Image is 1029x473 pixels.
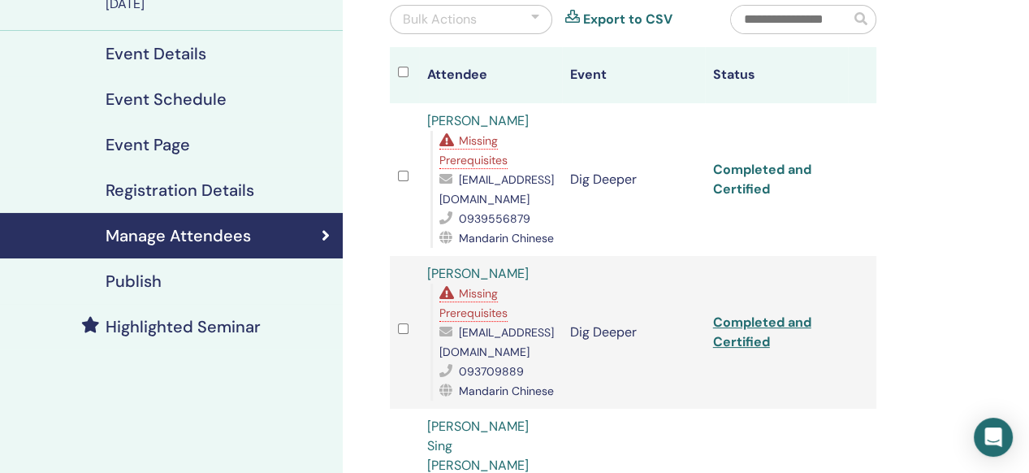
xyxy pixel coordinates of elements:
[583,10,672,29] a: Export to CSV
[106,135,190,154] h4: Event Page
[459,211,530,226] span: 0939556879
[106,317,261,336] h4: Highlighted Seminar
[562,103,705,256] td: Dig Deeper
[713,314,811,350] a: Completed and Certified
[439,325,554,359] span: [EMAIL_ADDRESS][DOMAIN_NAME]
[974,418,1013,457] div: Open Intercom Messenger
[427,112,529,129] a: [PERSON_NAME]
[419,47,562,103] th: Attendee
[713,161,811,197] a: Completed and Certified
[106,44,206,63] h4: Event Details
[439,133,508,167] span: Missing Prerequisites
[562,47,705,103] th: Event
[106,180,254,200] h4: Registration Details
[459,231,554,245] span: Mandarin Chinese
[106,226,251,245] h4: Manage Attendees
[705,47,848,103] th: Status
[459,384,554,398] span: Mandarin Chinese
[106,89,227,109] h4: Event Schedule
[439,286,508,320] span: Missing Prerequisites
[459,364,524,379] span: 093709889
[439,172,554,206] span: [EMAIL_ADDRESS][DOMAIN_NAME]
[427,265,529,282] a: [PERSON_NAME]
[403,10,477,29] div: Bulk Actions
[106,271,162,291] h4: Publish
[562,256,705,409] td: Dig Deeper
